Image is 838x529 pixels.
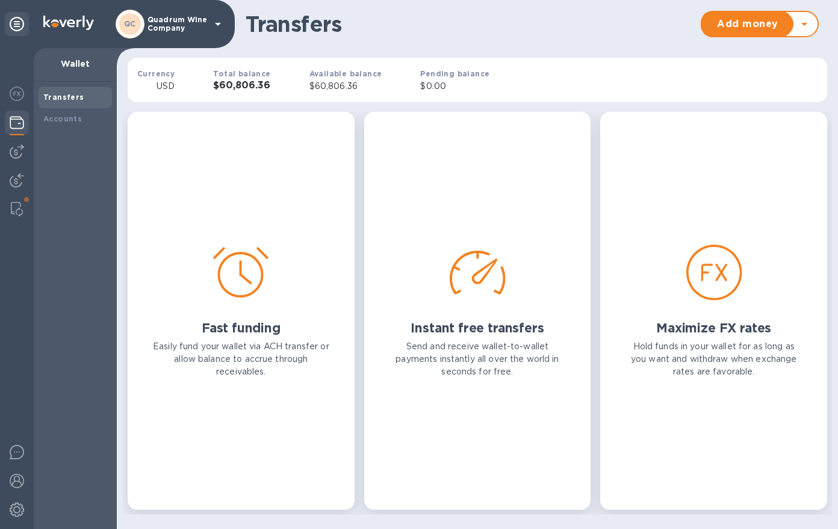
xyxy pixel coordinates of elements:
p: Easily fund your wallet via ACH transfer or allow balance to accrue through receivables. [152,340,331,378]
p: $60,806.36 [309,80,382,93]
p: USD [157,80,175,93]
h2: Instant free transfers [411,320,544,335]
b: Pending balance [420,69,489,78]
p: Send and receive wallet-to-wallet payments instantly all over the world in seconds for free. [388,340,567,378]
span: Add money [712,17,784,31]
p: Quadrum Wine Company [147,16,208,32]
img: Foreign exchange [10,87,24,101]
button: Add money [702,12,793,36]
b: Currency [137,69,175,78]
div: Unpin categories [5,12,29,36]
b: QC [124,19,136,28]
b: Total balance [213,69,270,78]
h3: $60,806.36 [213,80,270,91]
h2: Maximize FX rates [656,320,771,335]
h2: Fast funding [202,320,281,335]
h1: Transfers [246,11,695,37]
b: Accounts [43,114,82,123]
img: Logo [43,16,94,30]
img: Wallets [10,115,24,130]
b: Transfers [43,93,84,102]
b: Available balance [309,69,382,78]
p: $0.00 [420,80,489,93]
p: Hold funds in your wallet for as long as you want and withdraw when exchange rates are favorable. [624,340,803,378]
p: Wallet [43,58,107,70]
